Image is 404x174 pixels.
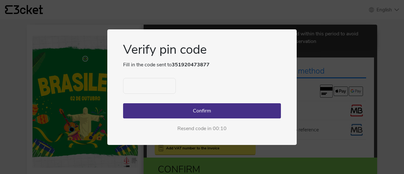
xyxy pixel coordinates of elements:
div: 00:10 [213,125,227,132]
span: Resend code in [177,125,211,132]
p: Fill in the code sent to [123,61,281,69]
strong: 351920473877 [172,61,210,68]
h1: Verify pin code [123,42,281,61]
button: Confirm [123,103,281,118]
